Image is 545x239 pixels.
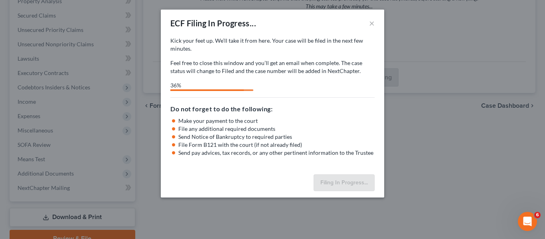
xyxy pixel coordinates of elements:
li: Send pay advices, tax records, or any other pertinent information to the Trustee [178,149,375,157]
button: × [369,18,375,28]
h5: Do not forget to do the following: [170,104,375,114]
p: Kick your feet up. We’ll take it from here. Your case will be filed in the next few minutes. [170,37,375,53]
div: ECF Filing In Progress... [170,18,256,29]
iframe: Intercom live chat [518,212,537,231]
span: 6 [534,212,541,218]
button: Filing In Progress... [314,174,375,191]
li: File Form B121 with the court (if not already filed) [178,141,375,149]
li: File any additional required documents [178,125,375,133]
div: 36% [170,81,244,89]
li: Send Notice of Bankruptcy to required parties [178,133,375,141]
li: Make your payment to the court [178,117,375,125]
p: Feel free to close this window and you’ll get an email when complete. The case status will change... [170,59,375,75]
